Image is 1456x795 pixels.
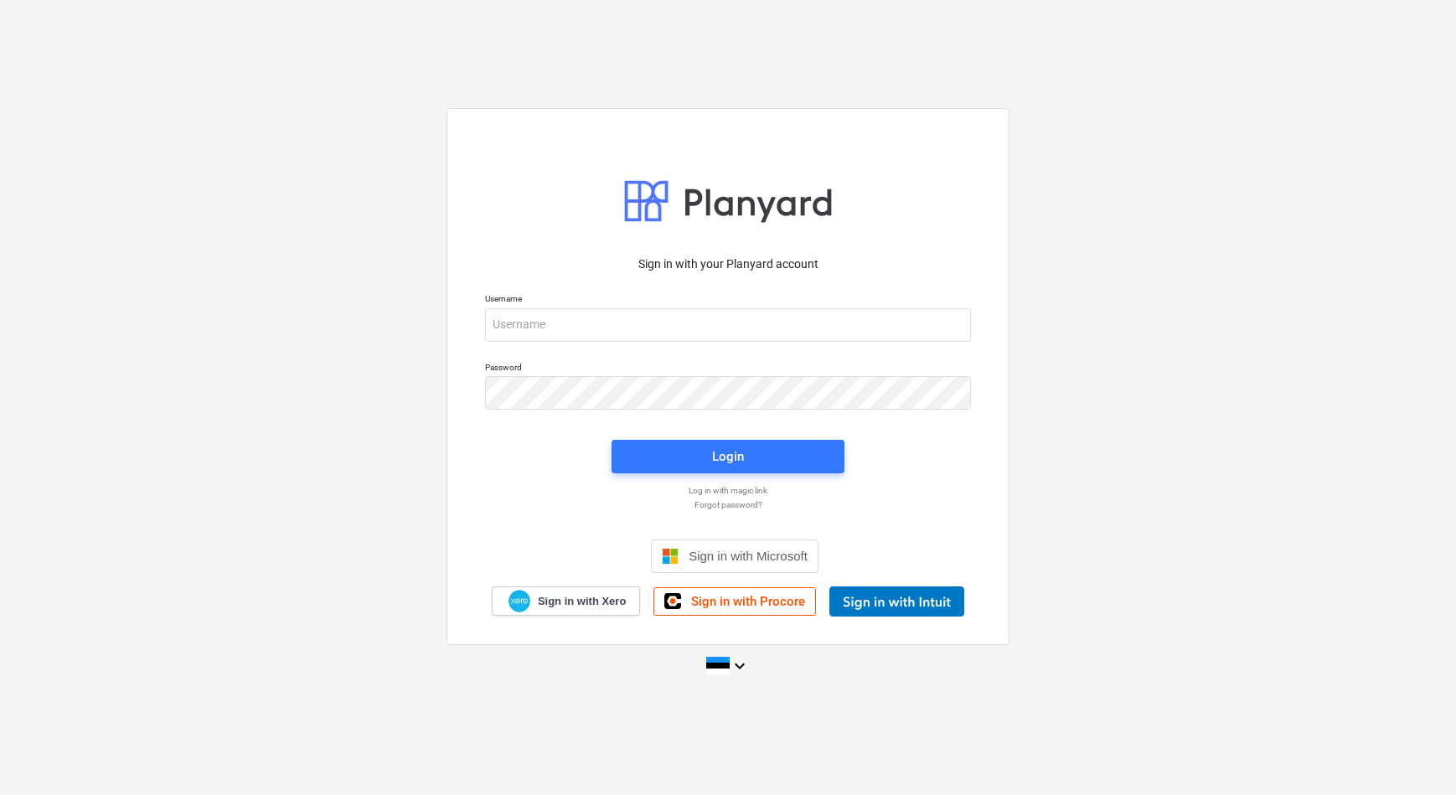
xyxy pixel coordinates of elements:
span: Sign in with Procore [691,594,805,609]
a: Forgot password? [477,499,979,510]
span: Sign in with Xero [538,594,626,609]
i: keyboard_arrow_down [730,656,750,676]
a: Sign in with Xero [492,586,641,616]
p: Username [485,293,971,307]
div: Login [712,446,744,467]
img: Xero logo [509,590,530,612]
a: Log in with magic link [477,485,979,496]
span: Sign in with Microsoft [689,549,808,563]
img: Microsoft logo [662,548,679,565]
button: Login [612,440,844,473]
p: Sign in with your Planyard account [485,256,971,273]
p: Password [485,362,971,376]
input: Username [485,308,971,342]
a: Sign in with Procore [653,587,816,616]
